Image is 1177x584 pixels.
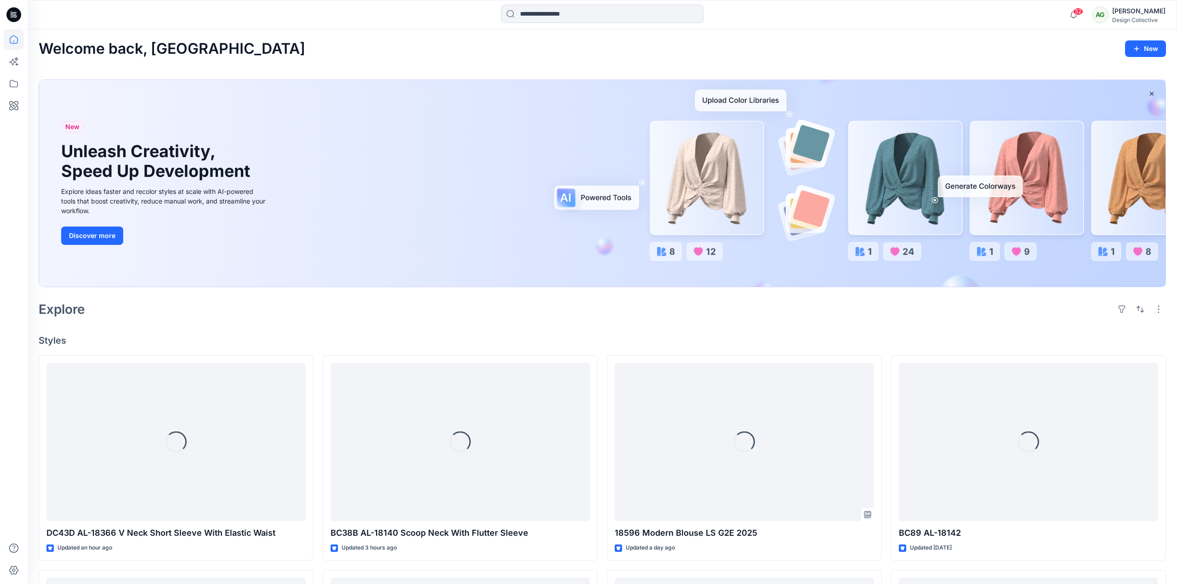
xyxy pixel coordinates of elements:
[39,335,1166,346] h4: Styles
[1112,6,1166,17] div: [PERSON_NAME]
[331,527,590,539] p: BC38B AL-18140 Scoop Neck With Flutter Sleeve
[626,543,675,553] p: Updated a day ago
[39,302,85,317] h2: Explore
[1125,40,1166,57] button: New
[615,527,874,539] p: 18596 Modern Blouse LS G2E 2025
[899,527,1158,539] p: BC89 AL-18142
[1112,17,1166,23] div: Design Collective
[46,527,306,539] p: DC43D AL-18366 V Neck Short Sleeve With Elastic Waist
[65,121,80,132] span: New
[39,40,305,57] h2: Welcome back, [GEOGRAPHIC_DATA]
[61,227,268,245] a: Discover more
[61,187,268,215] div: Explore ideas faster and recolor styles at scale with AI-powered tools that boost creativity, red...
[342,543,397,553] p: Updated 3 hours ago
[57,543,112,553] p: Updated an hour ago
[61,227,123,245] button: Discover more
[1073,8,1083,15] span: 52
[1092,6,1108,23] div: AG
[910,543,952,553] p: Updated [DATE]
[61,142,254,181] h1: Unleash Creativity, Speed Up Development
